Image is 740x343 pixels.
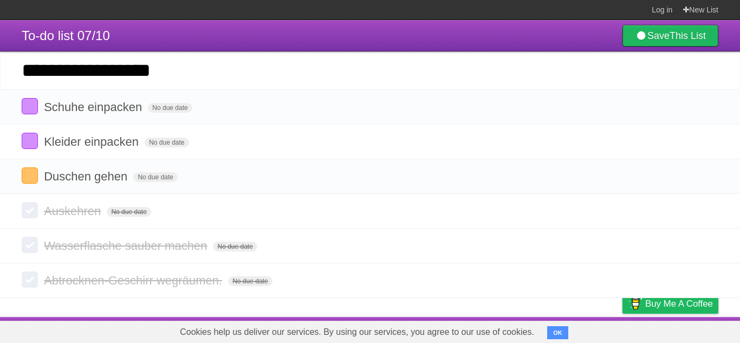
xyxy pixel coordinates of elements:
label: Done [22,202,38,218]
span: Cookies help us deliver our services. By using our services, you agree to our use of cookies. [169,321,545,343]
label: Done [22,133,38,149]
span: Buy me a coffee [645,294,713,313]
span: Wasserflasche sauber machen [44,239,210,253]
label: Done [22,237,38,253]
label: Done [22,271,38,288]
a: Developers [514,320,558,340]
span: No due date [148,103,192,113]
span: Schuhe einpacken [44,100,145,114]
span: No due date [133,172,177,182]
span: Duschen gehen [44,170,130,183]
span: No due date [145,138,189,147]
a: About [478,320,501,340]
a: Suggest a feature [650,320,718,340]
button: OK [547,326,568,339]
span: To-do list 07/10 [22,28,110,43]
a: Buy me a coffee [622,294,718,314]
b: This List [670,30,706,41]
span: No due date [213,242,257,251]
a: Privacy [608,320,637,340]
span: Abtrocknen-Geschirr wegräumen. [44,274,225,287]
span: No due date [228,276,272,286]
span: Kleider einpacken [44,135,141,148]
img: Buy me a coffee [628,294,642,313]
a: SaveThis List [622,25,718,47]
span: Auskehren [44,204,103,218]
a: Terms [572,320,595,340]
span: No due date [107,207,151,217]
label: Done [22,167,38,184]
label: Done [22,98,38,114]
